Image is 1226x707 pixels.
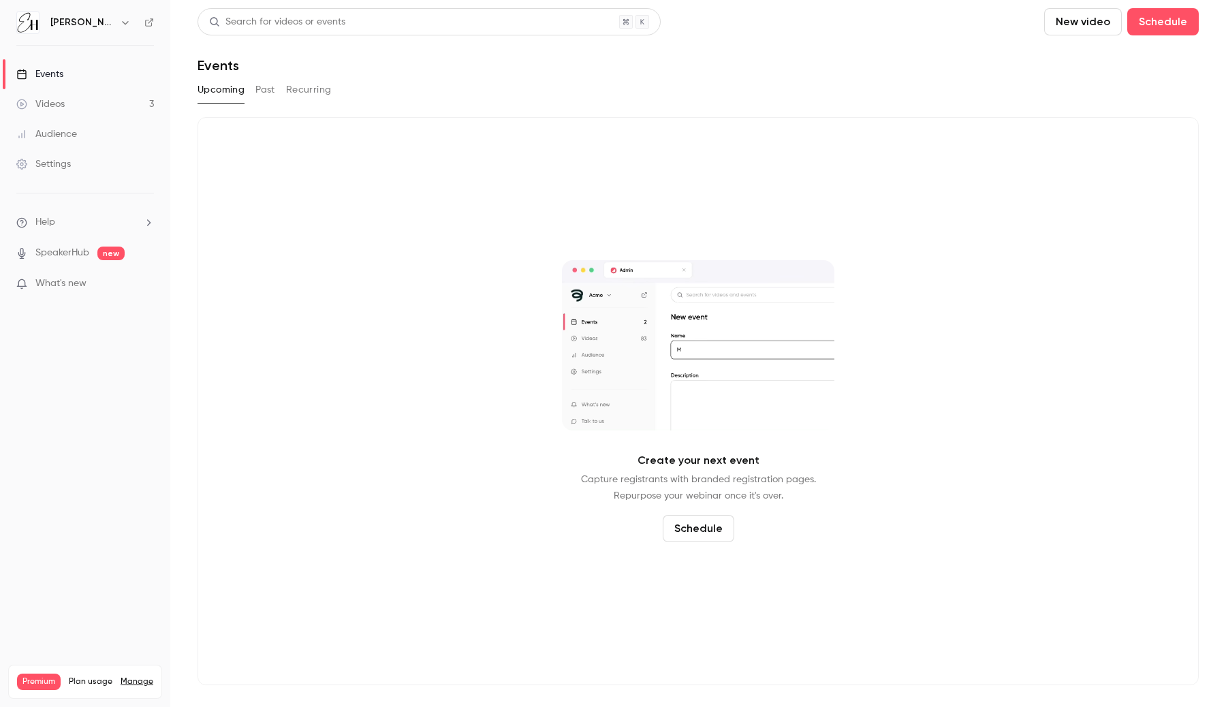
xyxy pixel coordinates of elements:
h6: [PERSON_NAME] [50,16,114,29]
h1: Events [198,57,239,74]
p: Create your next event [638,452,759,469]
span: What's new [35,277,87,291]
img: Elena Hurstel [17,12,39,33]
li: help-dropdown-opener [16,215,154,230]
div: Settings [16,157,71,171]
button: Past [255,79,275,101]
span: Premium [17,674,61,690]
span: Help [35,215,55,230]
a: SpeakerHub [35,246,89,260]
a: Manage [121,676,153,687]
div: Search for videos or events [209,15,345,29]
button: Upcoming [198,79,245,101]
button: Schedule [1127,8,1199,35]
button: New video [1044,8,1122,35]
div: Events [16,67,63,81]
div: Videos [16,97,65,111]
div: Audience [16,127,77,141]
p: Capture registrants with branded registration pages. Repurpose your webinar once it's over. [581,471,816,504]
button: Recurring [286,79,332,101]
button: Schedule [663,515,734,542]
span: Plan usage [69,676,112,687]
span: new [97,247,125,260]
